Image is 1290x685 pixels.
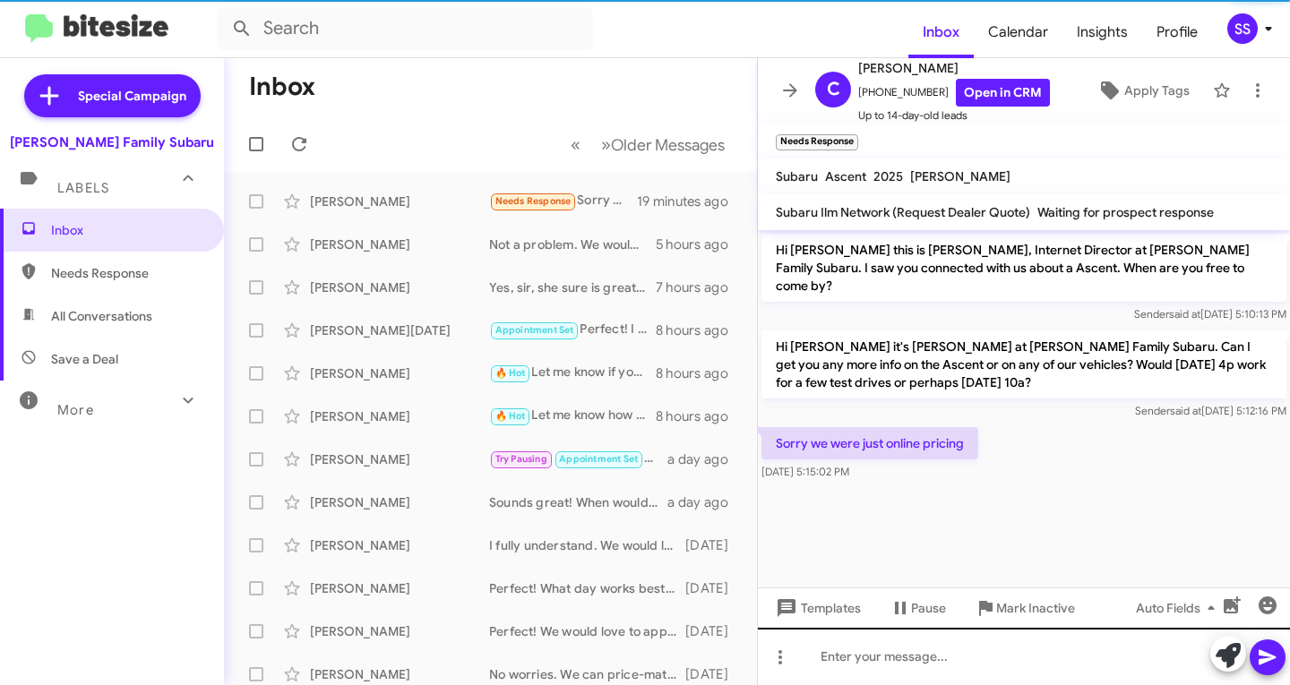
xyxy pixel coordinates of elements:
[858,57,1050,79] span: [PERSON_NAME]
[761,465,849,478] span: [DATE] 5:15:02 PM
[310,407,489,425] div: [PERSON_NAME]
[772,592,861,624] span: Templates
[875,592,960,624] button: Pause
[560,126,591,163] button: Previous
[761,234,1286,302] p: Hi [PERSON_NAME] this is [PERSON_NAME], Internet Director at [PERSON_NAME] Family Subaru. I saw y...
[489,665,685,683] div: No worries. We can price-match that vehicle for you. What time works best for you to come in?
[217,7,593,50] input: Search
[489,449,667,469] div: Perfect! [PERSON_NAME] is ready to assist you in getting into that New Outback! We have great dea...
[51,221,203,239] span: Inbox
[1122,592,1236,624] button: Auto Fields
[51,307,152,325] span: All Conversations
[601,133,611,156] span: »
[495,367,526,379] span: 🔥 Hot
[489,536,685,554] div: I fully understand. We would love to assist you if you were local
[495,410,526,422] span: 🔥 Hot
[310,493,489,511] div: [PERSON_NAME]
[489,622,685,640] div: Perfect! We would love to appraise your v ehicle in person and give you a great offer to buy or t...
[571,133,580,156] span: «
[685,579,743,597] div: [DATE]
[827,75,840,104] span: C
[495,324,574,336] span: Appointment Set
[908,6,974,58] a: Inbox
[489,235,656,253] div: Not a problem. We would love to assist you when you are ready to check them out again!
[637,193,743,210] div: 19 minutes ago
[78,87,186,105] span: Special Campaign
[1169,307,1200,321] span: said at
[825,168,866,184] span: Ascent
[310,364,489,382] div: [PERSON_NAME]
[489,406,656,426] div: Let me know how i can asssit you!
[911,592,946,624] span: Pause
[1227,13,1258,44] div: SS
[310,536,489,554] div: [PERSON_NAME]
[1136,592,1222,624] span: Auto Fields
[1037,204,1214,220] span: Waiting for prospect response
[910,168,1010,184] span: [PERSON_NAME]
[559,453,638,465] span: Appointment Set
[489,579,685,597] div: Perfect! What day works best for you to come in so we can put a number on it.
[1062,6,1142,58] a: Insights
[873,168,903,184] span: 2025
[858,79,1050,107] span: [PHONE_NUMBER]
[1135,404,1286,417] span: Sender [DATE] 5:12:16 PM
[776,168,818,184] span: Subaru
[310,450,489,468] div: [PERSON_NAME]
[776,204,1030,220] span: Subaru Ilm Network (Request Dealer Quote)
[1212,13,1270,44] button: SS
[51,350,118,368] span: Save a Deal
[1124,74,1190,107] span: Apply Tags
[310,278,489,296] div: [PERSON_NAME]
[956,79,1050,107] a: Open in CRM
[667,450,743,468] div: a day ago
[685,536,743,554] div: [DATE]
[761,330,1286,398] p: Hi [PERSON_NAME] it's [PERSON_NAME] at [PERSON_NAME] Family Subaru. Can I get you any more info o...
[685,622,743,640] div: [DATE]
[310,579,489,597] div: [PERSON_NAME]
[974,6,1062,58] a: Calendar
[685,665,743,683] div: [DATE]
[561,126,735,163] nav: Page navigation example
[667,493,743,511] div: a day ago
[776,134,858,150] small: Needs Response
[656,407,743,425] div: 8 hours ago
[656,321,743,339] div: 8 hours ago
[590,126,735,163] button: Next
[1170,404,1201,417] span: said at
[960,592,1089,624] button: Mark Inactive
[656,278,743,296] div: 7 hours ago
[858,107,1050,124] span: Up to 14-day-old leads
[51,264,203,282] span: Needs Response
[996,592,1075,624] span: Mark Inactive
[489,320,656,340] div: Perfect! I know the last time you were here you and your wife were looking at vehicles. When woul...
[1134,307,1286,321] span: Sender [DATE] 5:10:13 PM
[1081,74,1204,107] button: Apply Tags
[310,235,489,253] div: [PERSON_NAME]
[249,73,315,101] h1: Inbox
[57,180,109,196] span: Labels
[611,135,725,155] span: Older Messages
[489,278,656,296] div: Yes, sir, she sure is great! Oh yes sir i was here when it was happening. We had our IT director ...
[1142,6,1212,58] a: Profile
[310,665,489,683] div: [PERSON_NAME]
[489,493,667,511] div: Sounds great! When would be a goodtime for you to come back in? Since I know we did not get to di...
[656,235,743,253] div: 5 hours ago
[310,622,489,640] div: [PERSON_NAME]
[24,74,201,117] a: Special Campaign
[758,592,875,624] button: Templates
[495,453,547,465] span: Try Pausing
[310,193,489,210] div: [PERSON_NAME]
[57,402,94,418] span: More
[10,133,214,151] div: [PERSON_NAME] Family Subaru
[656,364,743,382] div: 8 hours ago
[495,195,572,207] span: Needs Response
[489,191,637,211] div: Sorry we were just online pricing
[310,321,489,339] div: [PERSON_NAME][DATE]
[489,363,656,383] div: Let me know if you would liek to set up some time for us to appraise your vehicle.
[761,427,978,459] p: Sorry we were just online pricing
